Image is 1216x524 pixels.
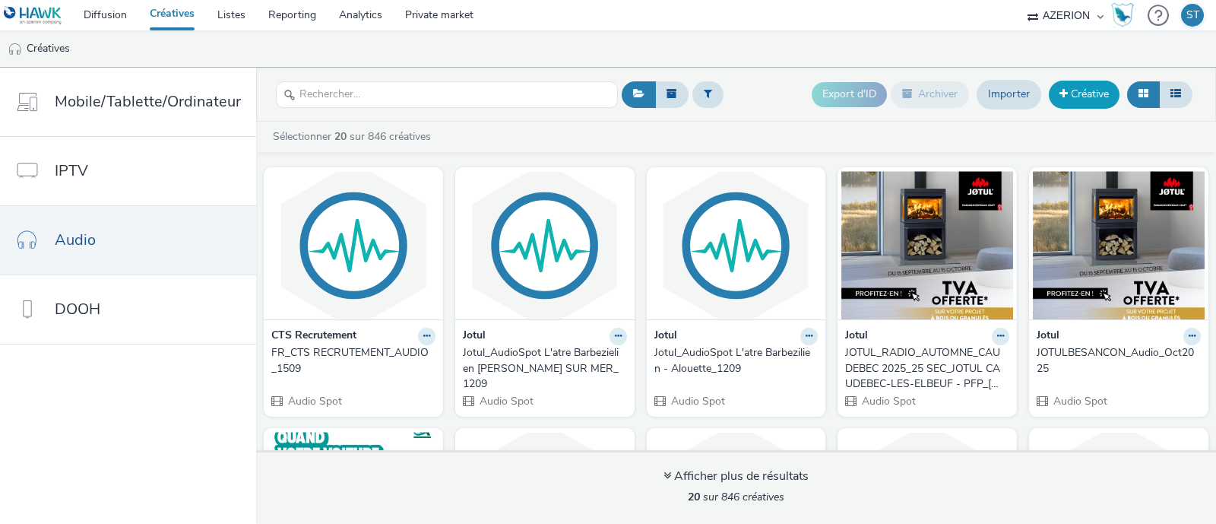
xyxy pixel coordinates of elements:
div: Jotul_AudioSpot L'atre Barbezilien - Alouette_1209 [654,345,812,376]
a: Sélectionner sur 846 créatives [271,129,437,144]
span: Audio Spot [1052,394,1107,408]
button: Grille [1127,81,1160,107]
input: Rechercher... [276,81,618,108]
span: Audio [55,229,96,251]
strong: Jotul [654,328,677,345]
img: Hawk Academy [1111,3,1134,27]
strong: Jotul [845,328,868,345]
img: Jotul_AudioSpot L'atre Barbezielien VAUX SUR MER_1209 visual [459,171,631,319]
strong: Jotul [1037,328,1059,345]
div: JOTUL_RADIO_AUTOMNE_CAUDEBEC 2025_25 SEC_JOTUL CAUDEBEC-LES-ELBEUF - PFP_[DATE] [845,345,1003,392]
div: Afficher plus de résultats [663,468,809,485]
div: ST [1186,4,1199,27]
button: Liste [1159,81,1192,107]
div: Jotul_AudioSpot L'atre Barbezielien [PERSON_NAME] SUR MER_1209 [463,345,621,392]
a: Hawk Academy [1111,3,1140,27]
span: Audio Spot [670,394,725,408]
button: Export d'ID [812,82,887,106]
span: IPTV [55,160,88,182]
span: Audio Spot [860,394,916,408]
span: Audio Spot [478,394,534,408]
span: Audio Spot [287,394,342,408]
img: FR_CTS RECRUTEMENT_AUDIO_1509 visual [268,171,439,319]
div: JOTULBESANCON_Audio_Oct2025 [1037,345,1195,376]
a: Créative [1049,81,1119,108]
a: FR_CTS RECRUTEMENT_AUDIO_1509 [271,345,435,376]
img: JOTUL_RADIO_AUTOMNE_CAUDEBEC 2025_25 SEC_JOTUL CAUDEBEC-LES-ELBEUF - PFP_12.09.2025 visual [841,171,1013,319]
strong: 20 [688,490,700,504]
a: JOTULBESANCON_Audio_Oct2025 [1037,345,1201,376]
strong: CTS Recrutement [271,328,356,345]
img: audio [8,42,23,57]
a: Jotul_AudioSpot L'atre Barbezilien - Alouette_1209 [654,345,819,376]
a: Jotul_AudioSpot L'atre Barbezielien [PERSON_NAME] SUR MER_1209 [463,345,627,392]
span: sur 846 créatives [688,490,784,504]
img: JOTULBESANCON_Audio_Oct2025 visual [1033,171,1205,319]
strong: 20 [334,129,347,144]
button: Archiver [891,81,969,107]
strong: Jotul [463,328,486,345]
span: Mobile/Tablette/Ordinateur [55,91,241,113]
span: DOOH [55,298,100,320]
img: undefined Logo [4,6,62,25]
a: Importer [977,80,1041,109]
div: FR_CTS RECRUTEMENT_AUDIO_1509 [271,345,429,376]
img: Jotul_AudioSpot L'atre Barbezilien - Alouette_1209 visual [651,171,822,319]
a: JOTUL_RADIO_AUTOMNE_CAUDEBEC 2025_25 SEC_JOTUL CAUDEBEC-LES-ELBEUF - PFP_[DATE] [845,345,1009,392]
